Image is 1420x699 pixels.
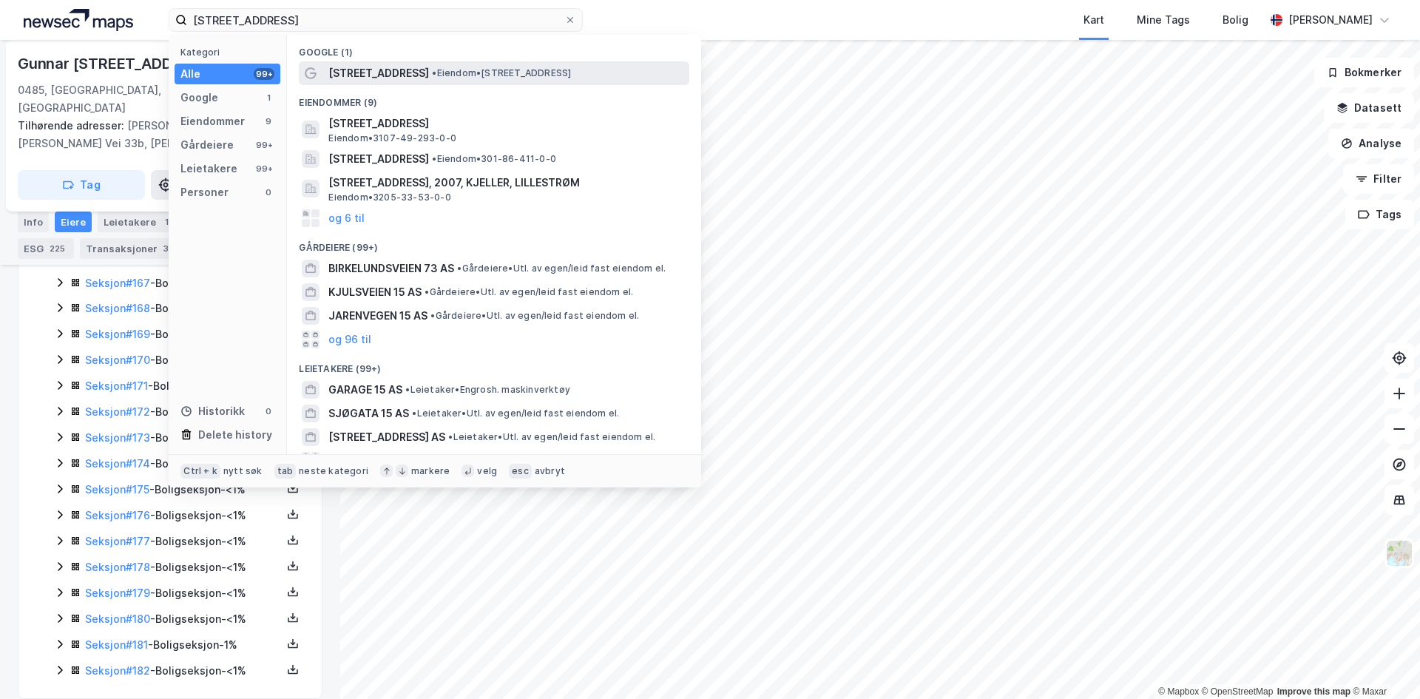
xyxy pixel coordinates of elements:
[328,150,429,168] span: [STREET_ADDRESS]
[85,277,150,289] a: Seksjon#167
[18,52,217,75] div: Gunnar [STREET_ADDRESS]
[180,183,229,201] div: Personer
[299,465,368,477] div: neste kategori
[328,64,429,82] span: [STREET_ADDRESS]
[287,351,701,378] div: Leietakere (99+)
[477,465,497,477] div: velg
[448,431,655,443] span: Leietaker • Utl. av egen/leid fast eiendom el.
[85,558,282,576] div: - Boligseksjon - <1%
[85,431,150,444] a: Seksjon#173
[405,384,570,396] span: Leietaker • Engrosh. maskinverktøy
[85,483,149,496] a: Seksjon#175
[509,464,532,479] div: esc
[432,67,436,78] span: •
[85,379,148,392] a: Seksjon#171
[1277,686,1350,697] a: Improve this map
[1158,686,1199,697] a: Mapbox
[287,230,701,257] div: Gårdeiere (99+)
[1202,686,1274,697] a: OpenStreetMap
[328,174,683,192] span: [STREET_ADDRESS], 2007, KJELLER, LILLESTRØM
[160,241,183,256] div: 379
[80,238,189,259] div: Transaksjoner
[18,238,74,259] div: ESG
[1324,93,1414,123] button: Datasett
[85,561,150,573] a: Seksjon#178
[254,68,274,80] div: 99+
[328,115,683,132] span: [STREET_ADDRESS]
[85,612,150,625] a: Seksjon#180
[287,85,701,112] div: Eiendommer (9)
[328,209,365,227] button: og 6 til
[430,310,639,322] span: Gårdeiere • Utl. av egen/leid fast eiendom el.
[328,405,409,422] span: SJØGATA 15 AS
[457,263,666,274] span: Gårdeiere • Utl. av egen/leid fast eiendom el.
[263,405,274,417] div: 0
[180,65,200,83] div: Alle
[328,331,371,348] button: og 96 til
[85,533,282,550] div: - Boligseksjon - <1%
[405,384,410,395] span: •
[159,215,174,229] div: 1
[85,638,148,651] a: Seksjon#181
[180,136,234,154] div: Gårdeiere
[328,428,445,446] span: [STREET_ADDRESS] AS
[411,465,450,477] div: markere
[1346,628,1420,699] div: Kontrollprogram for chat
[263,92,274,104] div: 1
[55,212,92,232] div: Eiere
[85,457,150,470] a: Seksjon#174
[1314,58,1414,87] button: Bokmerker
[328,132,456,144] span: Eiendom • 3107-49-293-0-0
[24,9,133,31] img: logo.a4113a55bc3d86da70a041830d287a7e.svg
[263,115,274,127] div: 9
[85,351,282,369] div: - Boligseksjon - <1%
[263,186,274,198] div: 0
[85,455,282,473] div: - Boligseksjon - 1%
[85,587,150,599] a: Seksjon#179
[85,509,150,521] a: Seksjon#176
[85,507,282,524] div: - Boligseksjon - <1%
[457,263,461,274] span: •
[85,481,282,499] div: - Boligseksjon - <1%
[180,160,237,178] div: Leietakere
[1385,539,1413,567] img: Z
[425,286,633,298] span: Gårdeiere • Utl. av egen/leid fast eiendom el.
[448,431,453,442] span: •
[198,426,272,444] div: Delete history
[18,119,127,132] span: Tilhørende adresser:
[254,139,274,151] div: 99+
[85,274,282,292] div: - Boligseksjon - <1%
[85,328,150,340] a: Seksjon#169
[85,429,282,447] div: - Boligseksjon - <1%
[85,610,282,628] div: - Boligseksjon - <1%
[85,354,150,366] a: Seksjon#170
[328,307,427,325] span: JARENVEGEN 15 AS
[328,452,371,470] button: og 96 til
[425,286,429,297] span: •
[180,464,220,479] div: Ctrl + k
[1288,11,1373,29] div: [PERSON_NAME]
[432,67,571,79] span: Eiendom • [STREET_ADDRESS]
[223,465,263,477] div: nytt søk
[18,170,145,200] button: Tag
[85,300,282,317] div: - Boligseksjon - <1%
[98,212,180,232] div: Leietakere
[535,465,565,477] div: avbryt
[432,153,556,165] span: Eiendom • 301-86-411-0-0
[274,464,297,479] div: tab
[1343,164,1414,194] button: Filter
[1083,11,1104,29] div: Kart
[180,89,218,107] div: Google
[18,117,311,152] div: [PERSON_NAME] Vei 33a, [PERSON_NAME] Vei 33b, [PERSON_NAME] Vei 33d
[328,283,422,301] span: KJULSVEIEN 15 AS
[18,212,49,232] div: Info
[328,192,450,203] span: Eiendom • 3205-33-53-0-0
[430,310,435,321] span: •
[187,9,564,31] input: Søk på adresse, matrikkel, gårdeiere, leietakere eller personer
[1137,11,1190,29] div: Mine Tags
[412,408,619,419] span: Leietaker • Utl. av egen/leid fast eiendom el.
[85,403,282,421] div: - Boligseksjon - 1%
[85,405,150,418] a: Seksjon#172
[85,662,282,680] div: - Boligseksjon - <1%
[47,241,68,256] div: 225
